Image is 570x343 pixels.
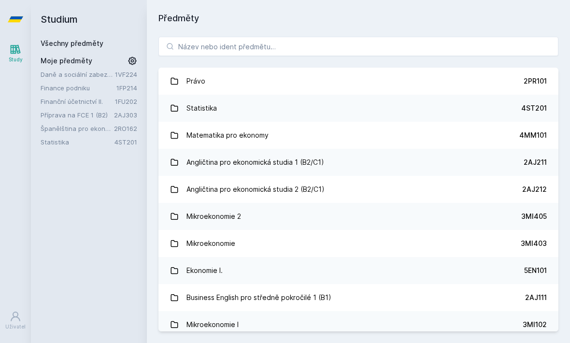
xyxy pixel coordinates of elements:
div: Právo [186,71,205,91]
div: 3MI403 [521,239,547,248]
div: Statistika [186,99,217,118]
div: 5EN101 [524,266,547,275]
div: Angličtina pro ekonomická studia 1 (B2/C1) [186,153,324,172]
div: 2AJ212 [522,185,547,194]
input: Název nebo ident předmětu… [158,37,558,56]
div: 3MI102 [523,320,547,329]
a: Study [2,39,29,68]
div: 2AJ111 [525,293,547,302]
a: Mikroekonomie I 3MI102 [158,311,558,338]
a: Ekonomie I. 5EN101 [158,257,558,284]
a: Matematika pro ekonomy 4MM101 [158,122,558,149]
div: 4ST201 [521,103,547,113]
h1: Předměty [158,12,558,25]
a: Daně a sociální zabezpečení [41,70,115,79]
div: Mikroekonomie I [186,315,239,334]
a: Statistika [41,137,114,147]
a: Španělština pro ekonomy - základní úroveň 2 (A1) [41,124,114,133]
a: Uživatel [2,306,29,335]
div: Matematika pro ekonomy [186,126,269,145]
a: 4ST201 [114,138,137,146]
a: Angličtina pro ekonomická studia 2 (B2/C1) 2AJ212 [158,176,558,203]
a: Finanční účetnictví II. [41,97,115,106]
a: Příprava na FCE 1 (B2) [41,110,114,120]
a: 1FP214 [116,84,137,92]
a: 1FU202 [115,98,137,105]
div: Mikroekonomie [186,234,235,253]
a: Statistika 4ST201 [158,95,558,122]
a: 2RO162 [114,125,137,132]
div: Study [9,56,23,63]
a: 1VF224 [115,71,137,78]
div: Business English pro středně pokročilé 1 (B1) [186,288,331,307]
a: Mikroekonomie 2 3MI405 [158,203,558,230]
div: 2AJ211 [524,157,547,167]
a: 2AJ303 [114,111,137,119]
a: Angličtina pro ekonomická studia 1 (B2/C1) 2AJ211 [158,149,558,176]
a: Všechny předměty [41,39,103,47]
a: Právo 2PR101 [158,68,558,95]
div: 4MM101 [519,130,547,140]
div: 3MI405 [521,212,547,221]
div: Angličtina pro ekonomická studia 2 (B2/C1) [186,180,325,199]
a: Business English pro středně pokročilé 1 (B1) 2AJ111 [158,284,558,311]
span: Moje předměty [41,56,92,66]
div: 2PR101 [524,76,547,86]
div: Mikroekonomie 2 [186,207,241,226]
div: Ekonomie I. [186,261,223,280]
a: Mikroekonomie 3MI403 [158,230,558,257]
a: Finance podniku [41,83,116,93]
div: Uživatel [5,323,26,330]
